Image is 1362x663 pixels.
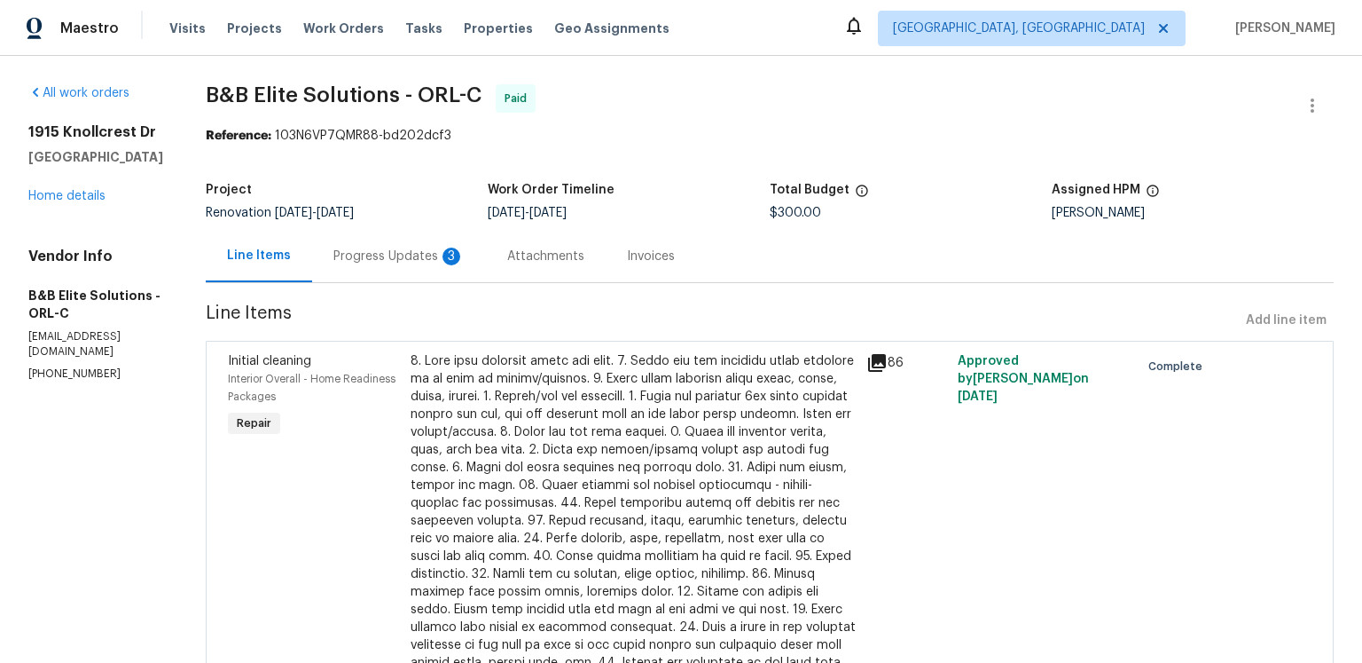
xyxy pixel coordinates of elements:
div: Line Items [227,247,291,264]
span: Complete [1148,358,1209,375]
a: Home details [28,190,106,202]
h5: [GEOGRAPHIC_DATA] [28,148,163,166]
span: Projects [227,20,282,37]
span: Renovation [206,207,354,219]
h5: Project [206,184,252,196]
span: Interior Overall - Home Readiness Packages [228,374,395,402]
div: 3 [442,248,460,265]
p: [EMAIL_ADDRESS][DOMAIN_NAME] [28,329,163,359]
span: Line Items [206,304,1239,337]
h5: Assigned HPM [1052,184,1140,196]
div: 103N6VP7QMR88-bd202dcf3 [206,127,1334,145]
span: [DATE] [958,391,998,403]
h2: 1915 Knollcrest Dr [28,123,163,141]
span: The total cost of line items that have been proposed by Opendoor. This sum includes line items th... [855,184,869,207]
span: [DATE] [488,207,525,219]
span: Geo Assignments [554,20,669,37]
span: Repair [230,414,278,432]
span: [PERSON_NAME] [1228,20,1335,37]
b: Reference: [206,130,271,142]
span: [DATE] [275,207,312,219]
h5: Total Budget [770,184,849,196]
p: [PHONE_NUMBER] [28,367,163,382]
span: Maestro [60,20,119,37]
span: - [275,207,354,219]
div: Progress Updates [333,248,465,265]
span: $300.00 [770,207,821,219]
span: Work Orders [303,20,384,37]
span: - [488,207,567,219]
div: Attachments [507,248,584,265]
h5: B&B Elite Solutions - ORL-C [28,287,163,322]
span: B&B Elite Solutions - ORL-C [206,84,481,106]
span: [DATE] [529,207,567,219]
h4: Vendor Info [28,248,163,265]
span: Initial cleaning [228,355,311,367]
span: Visits [169,20,206,37]
span: Approved by [PERSON_NAME] on [958,355,1089,403]
span: Properties [464,20,533,37]
a: All work orders [28,87,129,99]
div: [PERSON_NAME] [1052,207,1334,219]
h5: Work Order Timeline [488,184,614,196]
span: Paid [505,90,534,107]
span: [GEOGRAPHIC_DATA], [GEOGRAPHIC_DATA] [893,20,1145,37]
span: The hpm assigned to this work order. [1146,184,1160,207]
div: Invoices [627,248,675,265]
div: 86 [866,352,947,374]
span: [DATE] [317,207,354,219]
span: Tasks [405,22,442,35]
